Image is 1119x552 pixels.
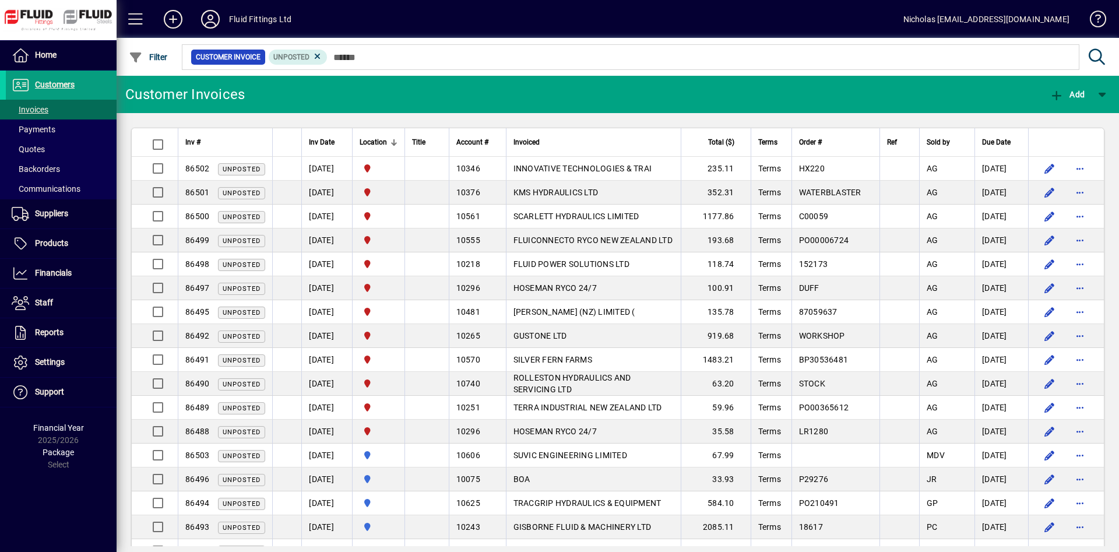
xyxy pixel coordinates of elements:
[681,444,751,467] td: 67.99
[681,324,751,348] td: 919.68
[513,427,597,436] span: HOSEMAN RYCO 24/7
[927,427,938,436] span: AG
[799,355,849,364] span: BP30536481
[301,181,352,205] td: [DATE]
[688,136,745,149] div: Total ($)
[301,252,352,276] td: [DATE]
[974,420,1028,444] td: [DATE]
[927,451,945,460] span: MDV
[301,276,352,300] td: [DATE]
[185,498,209,508] span: 86494
[12,164,60,174] span: Backorders
[1040,446,1059,465] button: Edit
[758,283,781,293] span: Terms
[412,136,425,149] span: Title
[758,355,781,364] span: Terms
[758,427,781,436] span: Terms
[1081,2,1104,40] a: Knowledge Base
[758,136,777,149] span: Terms
[887,136,913,149] div: Ref
[513,403,662,412] span: TERRA INDUSTRIAL NEW ZEALAND LTD
[799,188,861,197] span: WATERBLASTER
[223,261,261,269] span: Unposted
[927,307,938,317] span: AG
[185,136,200,149] span: Inv #
[456,283,480,293] span: 10296
[185,522,209,532] span: 86493
[974,515,1028,539] td: [DATE]
[6,348,117,377] a: Settings
[1047,84,1088,105] button: Add
[185,283,209,293] span: 86497
[223,285,261,293] span: Unposted
[35,80,75,89] span: Customers
[513,522,652,532] span: GISBORNE FLUID & MACHINERY LTD
[974,324,1028,348] td: [DATE]
[758,379,781,388] span: Terms
[799,164,825,173] span: HX220
[273,53,309,61] span: Unposted
[360,473,397,486] span: AUCKLAND
[43,448,74,457] span: Package
[360,186,397,199] span: FLUID FITTINGS CHRISTCHURCH
[974,300,1028,324] td: [DATE]
[681,372,751,396] td: 63.20
[6,259,117,288] a: Financials
[6,119,117,139] a: Payments
[185,355,209,364] span: 86491
[6,179,117,199] a: Communications
[12,145,45,154] span: Quotes
[799,212,829,221] span: C00059
[223,524,261,532] span: Unposted
[1050,90,1085,99] span: Add
[681,467,751,491] td: 33.93
[758,522,781,532] span: Terms
[758,164,781,173] span: Terms
[154,9,192,30] button: Add
[360,234,397,247] span: FLUID FITTINGS CHRISTCHURCH
[185,212,209,221] span: 86500
[927,164,938,173] span: AG
[1040,183,1059,202] button: Edit
[974,491,1028,515] td: [DATE]
[360,136,387,149] span: Location
[223,428,261,436] span: Unposted
[35,238,68,248] span: Products
[360,377,397,390] span: FLUID FITTINGS CHRISTCHURCH
[129,52,168,62] span: Filter
[1071,207,1089,226] button: More options
[974,348,1028,372] td: [DATE]
[360,521,397,533] span: AUCKLAND
[185,188,209,197] span: 86501
[982,136,1011,149] span: Due Date
[927,403,938,412] span: AG
[35,209,68,218] span: Suppliers
[360,401,397,414] span: FLUID FITTINGS CHRISTCHURCH
[6,289,117,318] a: Staff
[456,136,499,149] div: Account #
[360,449,397,462] span: AUCKLAND
[223,309,261,317] span: Unposted
[758,307,781,317] span: Terms
[185,427,209,436] span: 86488
[185,331,209,340] span: 86492
[887,136,897,149] span: Ref
[1071,374,1089,393] button: More options
[223,333,261,340] span: Unposted
[681,300,751,324] td: 135.78
[681,252,751,276] td: 118.74
[927,136,950,149] span: Sold by
[903,10,1069,29] div: Nicholas [EMAIL_ADDRESS][DOMAIN_NAME]
[360,258,397,270] span: FLUID FITTINGS CHRISTCHURCH
[1040,207,1059,226] button: Edit
[927,235,938,245] span: AG
[1040,255,1059,273] button: Edit
[35,387,64,396] span: Support
[758,498,781,508] span: Terms
[301,467,352,491] td: [DATE]
[1040,518,1059,536] button: Edit
[12,125,55,134] span: Payments
[456,307,480,317] span: 10481
[360,305,397,318] span: FLUID FITTINGS CHRISTCHURCH
[758,331,781,340] span: Terms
